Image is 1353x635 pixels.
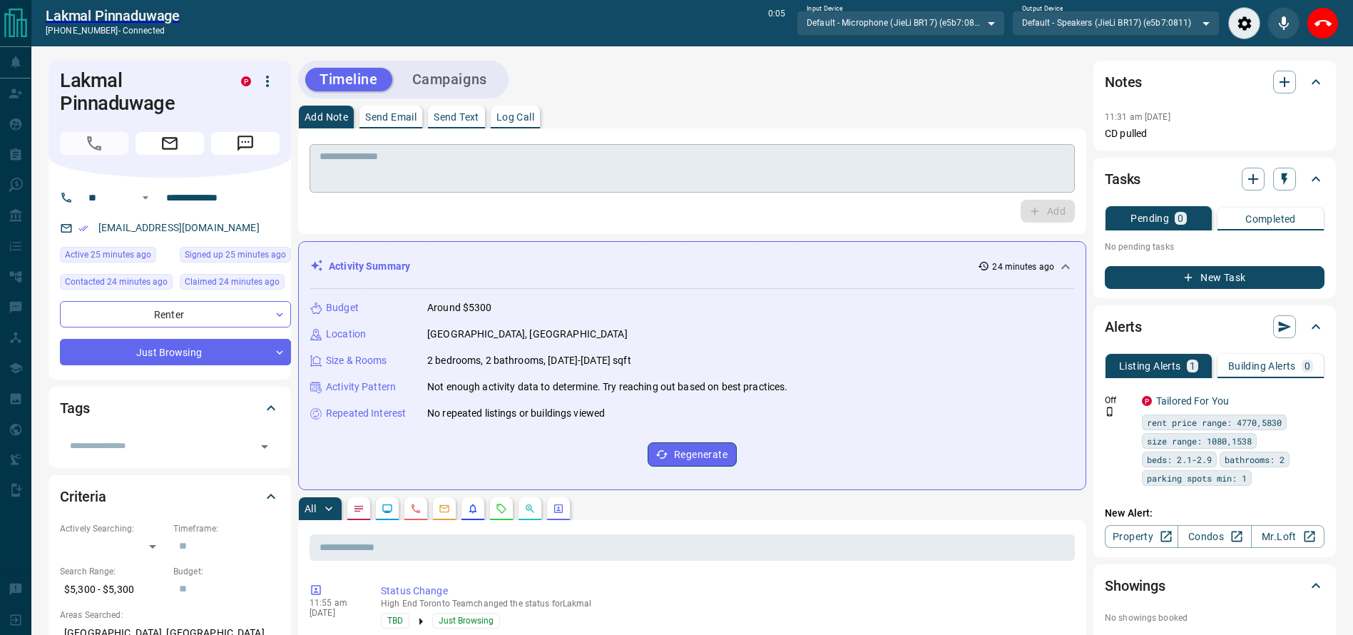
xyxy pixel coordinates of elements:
div: property.ca [1142,396,1152,406]
p: Activity Pattern [326,380,396,395]
div: Tags [60,391,280,425]
p: Off [1105,394,1133,407]
span: Email [136,132,204,155]
span: Message [211,132,280,155]
button: Timeline [305,68,392,91]
p: 1 [1190,361,1195,371]
svg: Opportunities [524,503,536,514]
svg: Push Notification Only [1105,407,1115,417]
svg: Calls [410,503,422,514]
div: Alerts [1105,310,1324,344]
svg: Emails [439,503,450,514]
label: Input Device [807,4,843,14]
p: Add Note [305,112,348,122]
div: Audio Settings [1228,7,1260,39]
h1: Lakmal Pinnaduwage [60,69,220,115]
p: Size & Rooms [326,353,387,368]
p: Send Email [365,112,417,122]
div: Tasks [1105,162,1324,196]
p: Budget [326,300,359,315]
svg: Email Verified [78,223,88,233]
span: bathrooms: 2 [1225,452,1285,467]
a: Mr.Loft [1251,525,1324,548]
p: New Alert: [1105,506,1324,521]
p: 2 bedrooms, 2 bathrooms, [DATE]-[DATE] sqft [427,353,631,368]
div: Mon Oct 13 2025 [180,247,291,267]
a: Tailored For You [1156,395,1229,407]
div: Mon Oct 13 2025 [60,274,173,294]
p: Repeated Interest [326,406,406,421]
svg: Notes [353,503,364,514]
div: property.ca [241,76,251,86]
p: Areas Searched: [60,609,280,621]
span: beds: 2.1-2.9 [1147,452,1212,467]
p: Timeframe: [173,522,280,535]
p: Activity Summary [329,259,410,274]
div: Default - Speakers (JieLi BR17) (e5b7:0811) [1012,11,1220,35]
span: Call [60,132,128,155]
div: Renter [60,301,291,327]
div: Default - Microphone (JieLi BR17) (e5b7:0811) [797,11,1004,35]
p: Status Change [381,584,1069,599]
h2: Tags [60,397,89,420]
p: Actively Searching: [60,522,166,535]
div: End Call [1307,7,1339,39]
span: Active 25 minutes ago [65,248,151,262]
p: Log Call [496,112,534,122]
p: No showings booked [1105,611,1324,624]
p: High End Toronto Team changed the status for Lakmal [381,599,1069,609]
div: Mute [1267,7,1300,39]
p: [GEOGRAPHIC_DATA], [GEOGRAPHIC_DATA] [427,327,628,342]
div: Notes [1105,65,1324,99]
p: No repeated listings or buildings viewed [427,406,605,421]
p: 0:05 [768,7,785,39]
h2: Criteria [60,485,106,508]
p: [PHONE_NUMBER] - [46,24,180,37]
p: Completed [1245,214,1296,224]
svg: Lead Browsing Activity [382,503,393,514]
p: $5,300 - $5,300 [60,578,166,601]
p: 11:31 am [DATE] [1105,112,1170,122]
div: Mon Oct 13 2025 [60,247,173,267]
button: New Task [1105,266,1324,289]
a: Condos [1178,525,1251,548]
span: connected [123,26,165,36]
p: Listing Alerts [1119,361,1181,371]
span: TBD [387,614,403,628]
span: size range: 1080,1538 [1147,434,1252,448]
p: Around $5300 [427,300,492,315]
div: Activity Summary24 minutes ago [310,253,1074,280]
div: Mon Oct 13 2025 [180,274,291,294]
p: CD pulled [1105,126,1324,141]
p: 0 [1305,361,1310,371]
button: Campaigns [398,68,501,91]
p: Not enough activity data to determine. Try reaching out based on best practices. [427,380,788,395]
span: parking spots min: 1 [1147,471,1247,485]
span: Claimed 24 minutes ago [185,275,280,289]
p: Send Text [434,112,479,122]
button: Open [255,437,275,457]
h2: Notes [1105,71,1142,93]
p: Building Alerts [1228,361,1296,371]
p: Pending [1130,213,1169,223]
p: No pending tasks [1105,236,1324,258]
a: Property [1105,525,1178,548]
span: Contacted 24 minutes ago [65,275,168,289]
p: 11:55 am [310,598,359,608]
button: Open [137,189,154,206]
label: Output Device [1022,4,1063,14]
p: [DATE] [310,608,359,618]
svg: Listing Alerts [467,503,479,514]
span: Signed up 25 minutes ago [185,248,286,262]
svg: Agent Actions [553,503,564,514]
h2: Showings [1105,574,1165,597]
div: Criteria [60,479,280,514]
span: rent price range: 4770,5830 [1147,415,1282,430]
a: [EMAIL_ADDRESS][DOMAIN_NAME] [98,222,260,233]
p: All [305,504,316,514]
span: Just Browsing [439,614,494,628]
p: Budget: [173,565,280,578]
a: Lakmal Pinnaduwage [46,7,180,24]
div: Just Browsing [60,339,291,365]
